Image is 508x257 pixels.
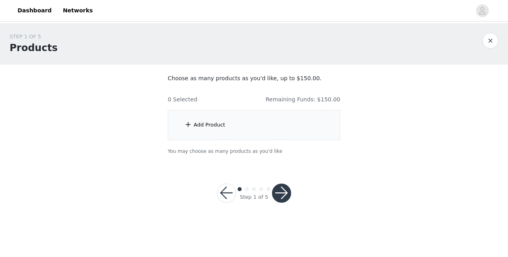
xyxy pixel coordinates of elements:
div: STEP 1 OF 5 [10,33,58,41]
div: Step 1 of 5 [240,193,268,201]
div: avatar [478,4,486,17]
h1: Products [10,41,58,55]
p: You may choose as many products as you'd like [168,148,340,155]
a: Networks [58,2,97,20]
p: Choose as many products as you'd like, up to $150.00. [168,74,340,83]
div: Add Product [194,121,225,129]
h4: Remaining Funds: $150.00 [266,95,340,104]
a: Dashboard [13,2,56,20]
h4: 0 Selected [168,95,197,104]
